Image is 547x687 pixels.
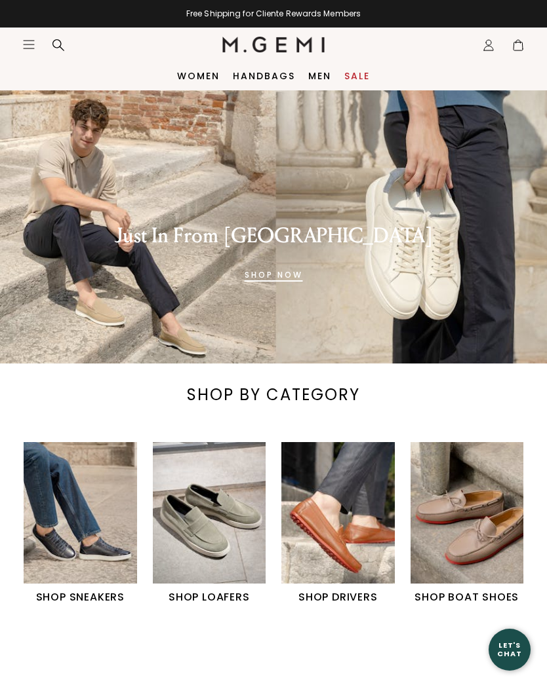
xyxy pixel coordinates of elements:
div: 3 / 4 [281,442,411,605]
div: 4 / 4 [411,442,540,605]
a: SHOP SNEAKERS [24,442,137,605]
a: SHOP DRIVERS [281,442,395,605]
div: 2 / 4 [153,442,282,605]
h1: SHOP SNEAKERS [24,589,137,605]
button: Open site menu [22,38,35,51]
a: Men [308,71,331,81]
a: Handbags [233,71,295,81]
h1: SHOP DRIVERS [281,589,395,605]
a: Banner primary button [245,259,303,291]
a: SHOP LOAFERS [153,442,266,605]
a: SHOP BOAT SHOES [411,442,524,605]
img: M.Gemi [222,37,325,52]
h1: SHOP LOAFERS [153,589,266,605]
h1: SHOP BOAT SHOES [411,589,524,605]
a: Women [177,71,220,81]
div: Let's Chat [489,641,531,658]
div: 1 / 4 [24,442,153,605]
div: Just In From [GEOGRAPHIC_DATA] [39,223,508,249]
a: Sale [344,71,370,81]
